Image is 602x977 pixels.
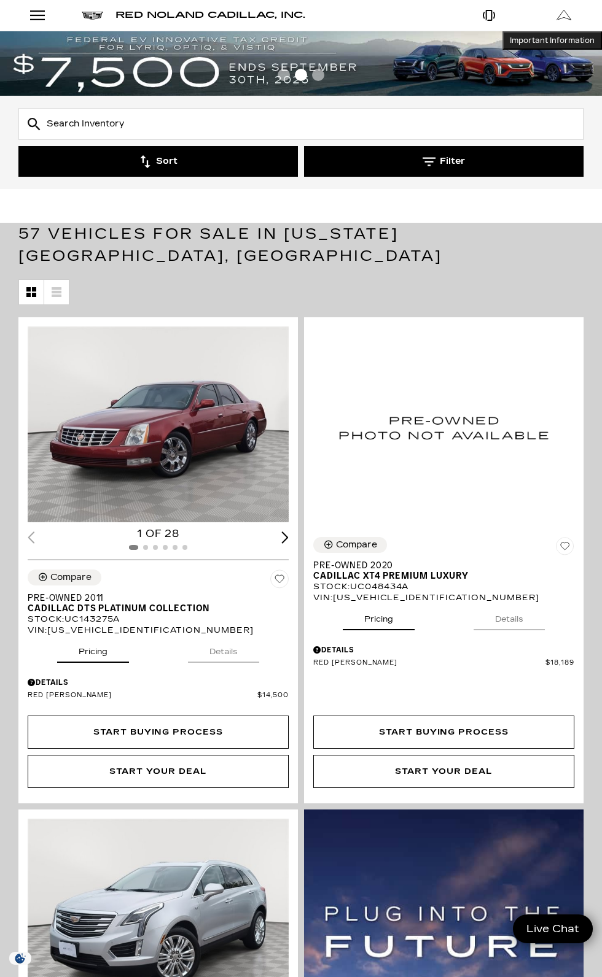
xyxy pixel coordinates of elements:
span: Red Noland Cadillac, Inc. [115,10,305,20]
button: Sort [18,146,298,177]
span: Cadillac XT4 Premium Luxury [313,571,565,581]
button: Filter [304,146,584,177]
div: Start Your Deal [313,755,574,788]
button: pricing tab [57,636,129,663]
a: Cadillac logo [82,11,103,20]
span: Live Chat [520,922,585,936]
button: pricing tab [343,603,415,630]
button: Compare Vehicle [28,570,101,585]
div: 1 / 2 [28,326,289,522]
div: Start Your Deal [109,765,206,778]
div: Pricing Details - Pre-Owned 2011 Cadillac DTS Platinum Collection [28,677,289,688]
div: Next slide [281,531,289,543]
div: Start Buying Process [93,725,223,739]
span: Cadillac DTS Platinum Collection [28,603,279,614]
button: details tab [474,603,545,630]
button: Save Vehicle [556,537,574,560]
img: Opt-Out Icon [6,952,34,965]
a: Red [PERSON_NAME] $18,189 [313,658,574,668]
div: VIN: [US_VEHICLE_IDENTIFICATION_NUMBER] [28,625,289,636]
span: Red [PERSON_NAME] [313,658,545,668]
a: Live Chat [513,914,593,943]
button: details tab [188,636,259,663]
div: Start Your Deal [395,765,492,778]
div: Start Buying Process [379,725,509,739]
button: Save Vehicle [270,570,289,593]
div: Pricing Details - Pre-Owned 2020 Cadillac XT4 Premium Luxury [313,644,574,655]
div: Compare [50,572,92,583]
span: Red [PERSON_NAME] [28,691,257,700]
div: Stock : UC143275A [28,614,289,625]
button: Compare Vehicle [313,537,387,553]
div: Start Buying Process [28,716,289,749]
input: Search Inventory [18,108,584,140]
div: VIN: [US_VEHICLE_IDENTIFICATION_NUMBER] [313,592,574,603]
span: Pre-Owned 2011 [28,593,279,603]
span: Go to slide 2 [295,69,307,81]
a: Pre-Owned 2011Cadillac DTS Platinum Collection [28,593,289,614]
a: Red Noland Cadillac, Inc. [115,11,305,20]
span: $18,189 [545,658,574,668]
a: Red [PERSON_NAME] $14,500 [28,691,289,700]
span: Pre-Owned 2020 [313,560,565,571]
div: Start Buying Process [313,716,574,749]
a: Pre-Owned 2020Cadillac XT4 Premium Luxury [313,560,574,581]
img: Cadillac logo [82,12,103,20]
div: Start Your Deal [28,755,289,788]
div: Stock : UC048434A [313,581,574,592]
span: $14,500 [257,691,289,700]
span: Go to slide 1 [278,69,290,81]
section: Click to Open Cookie Consent Modal [6,952,34,965]
span: Go to slide 3 [312,69,324,81]
span: Important Information [510,36,595,45]
img: 2020 Cadillac XT4 Premium Luxury [313,326,574,528]
span: 57 Vehicles for Sale in [US_STATE][GEOGRAPHIC_DATA], [GEOGRAPHIC_DATA] [18,225,442,265]
div: Compare [336,539,377,550]
div: 1 of 28 [28,527,289,541]
img: 2011 Cadillac DTS Platinum Collection 1 [28,326,289,522]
